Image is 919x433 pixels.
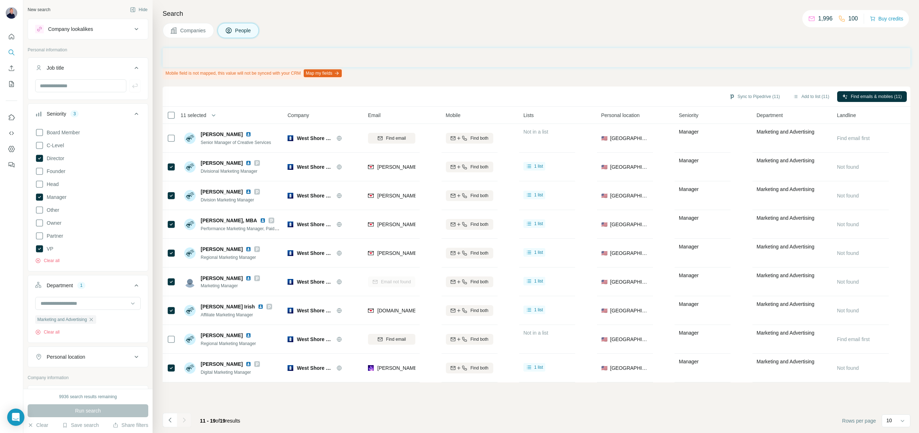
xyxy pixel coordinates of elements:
[163,9,910,19] h4: Search
[297,336,333,343] span: West Shore Home
[446,162,493,172] button: Find both
[610,278,649,285] span: [GEOGRAPHIC_DATA]
[601,278,607,285] span: 🇺🇸
[534,307,543,313] span: 1 list
[201,255,256,260] span: Regional Marketing Manager
[184,247,196,259] img: Avatar
[28,20,148,38] button: Company lookalikes
[368,163,374,171] img: provider findymail logo
[679,129,699,135] span: Manager
[181,112,206,119] span: 11 selected
[44,168,65,175] span: Founder
[288,308,293,313] img: Logo of West Shore Home
[601,364,607,372] span: 🇺🇸
[837,250,859,256] span: Not found
[446,276,493,287] button: Find both
[246,361,251,367] img: LinkedIn logo
[304,69,342,77] button: Map my fields
[368,334,415,345] button: Find email
[837,112,856,119] span: Landline
[757,186,815,192] span: Marketing and Advertising
[44,245,53,252] span: VP
[44,155,64,162] span: Director
[610,336,649,343] span: [GEOGRAPHIC_DATA]
[184,362,196,374] img: Avatar
[534,249,543,256] span: 1 list
[837,135,870,141] span: Find email first
[28,422,48,429] button: Clear
[470,135,488,141] span: Find both
[534,278,543,284] span: 1 list
[679,244,699,250] span: Manager
[377,308,503,313] span: [DOMAIN_NAME][EMAIL_ADDRESS][DOMAIN_NAME]
[201,140,271,145] span: Senior Manager of Creative Services
[6,62,17,75] button: Enrich CSV
[288,164,293,170] img: Logo of West Shore Home
[297,163,333,171] span: West Shore Home
[288,365,293,371] img: Logo of West Shore Home
[837,336,870,342] span: Find email first
[201,332,243,339] span: [PERSON_NAME]
[886,417,892,424] p: 10
[47,353,85,360] div: Personal location
[201,159,243,167] span: [PERSON_NAME]
[386,135,406,141] span: Find email
[470,365,488,371] span: Find both
[201,217,257,224] span: [PERSON_NAME], MBA
[788,91,834,102] button: Add to list (11)
[184,190,196,201] img: Avatar
[534,163,543,169] span: 1 list
[180,27,206,34] span: Companies
[44,194,66,201] span: Manager
[44,206,59,214] span: Other
[601,112,640,119] span: Personal location
[163,67,343,79] div: Mobile field is not mapped, this value will not be synced with your CRM
[837,193,859,199] span: Not found
[446,133,493,144] button: Find both
[62,422,99,429] button: Save search
[848,14,858,23] p: 100
[601,163,607,171] span: 🇺🇸
[679,186,699,192] span: Manager
[470,279,488,285] span: Find both
[368,250,374,257] img: provider findymail logo
[6,78,17,90] button: My lists
[246,275,251,281] img: LinkedIn logo
[216,418,220,424] span: of
[679,112,698,119] span: Seniority
[201,275,243,282] span: [PERSON_NAME]
[6,30,17,43] button: Quick start
[470,307,488,314] span: Find both
[837,164,859,170] span: Not found
[297,192,333,199] span: West Shore Home
[184,276,196,288] img: Avatar
[258,304,263,309] img: LinkedIn logo
[757,301,815,307] span: Marketing and Advertising
[260,218,266,223] img: LinkedIn logo
[201,188,243,195] span: [PERSON_NAME]
[679,359,699,364] span: Manager
[35,329,60,335] button: Clear all
[724,91,785,102] button: Sync to Pipedrive (11)
[37,316,87,323] span: Marketing and Advertising
[44,142,64,149] span: C-Level
[470,164,488,170] span: Find both
[377,222,545,227] span: [PERSON_NAME][EMAIL_ADDRESS][PERSON_NAME][DOMAIN_NAME]
[246,131,251,137] img: LinkedIn logo
[601,307,607,314] span: 🇺🇸
[368,112,381,119] span: Email
[184,219,196,230] img: Avatar
[837,365,859,371] span: Not found
[377,164,545,170] span: [PERSON_NAME][EMAIL_ADDRESS][PERSON_NAME][DOMAIN_NAME]
[28,348,148,366] button: Personal location
[44,219,61,227] span: Owner
[870,14,903,24] button: Buy credits
[610,250,649,257] span: [GEOGRAPHIC_DATA]
[200,418,240,424] span: results
[28,277,148,297] button: Department1
[246,189,251,195] img: LinkedIn logo
[200,418,216,424] span: 11 - 19
[288,112,309,119] span: Company
[201,370,251,375] span: Digital Marketing Manager
[610,307,649,314] span: [GEOGRAPHIC_DATA]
